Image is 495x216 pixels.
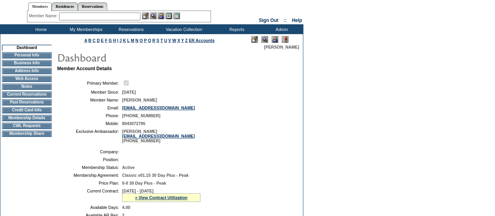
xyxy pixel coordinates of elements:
[60,105,119,110] td: Email:
[166,13,172,19] img: Reservations
[2,99,52,105] td: Past Reservations
[157,38,159,43] a: S
[258,24,303,34] td: Admin
[63,24,108,34] td: My Memberships
[144,38,147,43] a: P
[122,165,135,170] span: Active
[60,90,119,94] td: Member Since:
[181,38,184,43] a: Y
[127,38,130,43] a: L
[60,205,119,210] td: Available Days:
[135,195,187,200] a: » View Contract Utilization
[60,149,119,154] td: Company:
[2,131,52,137] td: Membership Share
[160,38,163,43] a: T
[2,83,52,90] td: Notes
[123,38,126,43] a: K
[52,2,78,11] a: Residences
[122,113,160,118] span: [PHONE_NUMBER]
[272,36,278,43] img: Impersonate
[185,38,188,43] a: Z
[60,121,119,126] td: Mobile:
[164,38,167,43] a: U
[60,173,119,178] td: Membership Agreement:
[101,38,104,43] a: E
[2,52,52,58] td: Personal Info
[122,98,157,102] span: [PERSON_NAME]
[153,24,213,34] td: Vacation Collection
[88,38,92,43] a: B
[60,181,119,185] td: Price Plan:
[122,90,136,94] span: [DATE]
[152,38,155,43] a: R
[97,38,100,43] a: D
[108,24,153,34] td: Reservations
[60,113,119,118] td: Phone:
[148,38,151,43] a: Q
[78,2,107,11] a: Reservations
[158,13,164,19] img: Impersonate
[2,115,52,121] td: Membership Details
[189,38,214,43] a: ER Accounts
[261,36,268,43] img: View Mode
[122,189,153,193] span: [DATE] - [DATE]
[2,76,52,82] td: Web Access
[57,49,213,65] img: pgTtlDashboard.gif
[85,38,87,43] a: A
[60,189,119,202] td: Current Contract:
[18,24,63,34] td: Home
[177,38,180,43] a: X
[29,13,59,19] div: Member Name:
[292,18,302,23] a: Help
[213,24,258,34] td: Reports
[60,79,119,87] td: Primary Member:
[140,38,143,43] a: O
[122,105,195,110] a: [EMAIL_ADDRESS][DOMAIN_NAME]
[105,38,108,43] a: F
[142,13,149,19] img: b_edit.gif
[60,165,119,170] td: Membership Status:
[150,13,157,19] img: View
[172,38,176,43] a: W
[119,38,122,43] a: J
[2,91,52,98] td: Current Reservations
[2,45,52,51] td: Dashboard
[284,18,287,23] span: ::
[122,134,195,138] a: [EMAIL_ADDRESS][DOMAIN_NAME]
[122,121,145,126] span: 8043072795
[168,38,171,43] a: V
[2,107,52,113] td: Credit Card Info
[122,205,130,210] span: 4.00
[60,129,119,143] td: Exclusive Ambassador:
[60,157,119,162] td: Position:
[259,18,278,23] a: Sign Out
[60,98,119,102] td: Member Name:
[108,38,112,43] a: G
[113,38,116,43] a: H
[173,13,180,19] img: b_calculator.gif
[264,45,299,49] span: [PERSON_NAME]
[92,38,95,43] a: C
[28,2,52,11] a: Members
[2,68,52,74] td: Address Info
[282,36,288,43] img: Log Concern/Member Elevation
[135,38,139,43] a: N
[122,129,195,143] span: [PERSON_NAME] [PHONE_NUMBER]
[57,66,112,71] b: Member Account Details
[131,38,134,43] a: M
[251,36,258,43] img: Edit Mode
[2,123,52,129] td: CWL Requests
[117,38,118,43] a: I
[2,60,52,66] td: Business Info
[122,173,189,178] span: Classic v01.15 30 Day Plus - Peak
[122,181,166,185] span: 0-0 30 Day Plus - Peak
